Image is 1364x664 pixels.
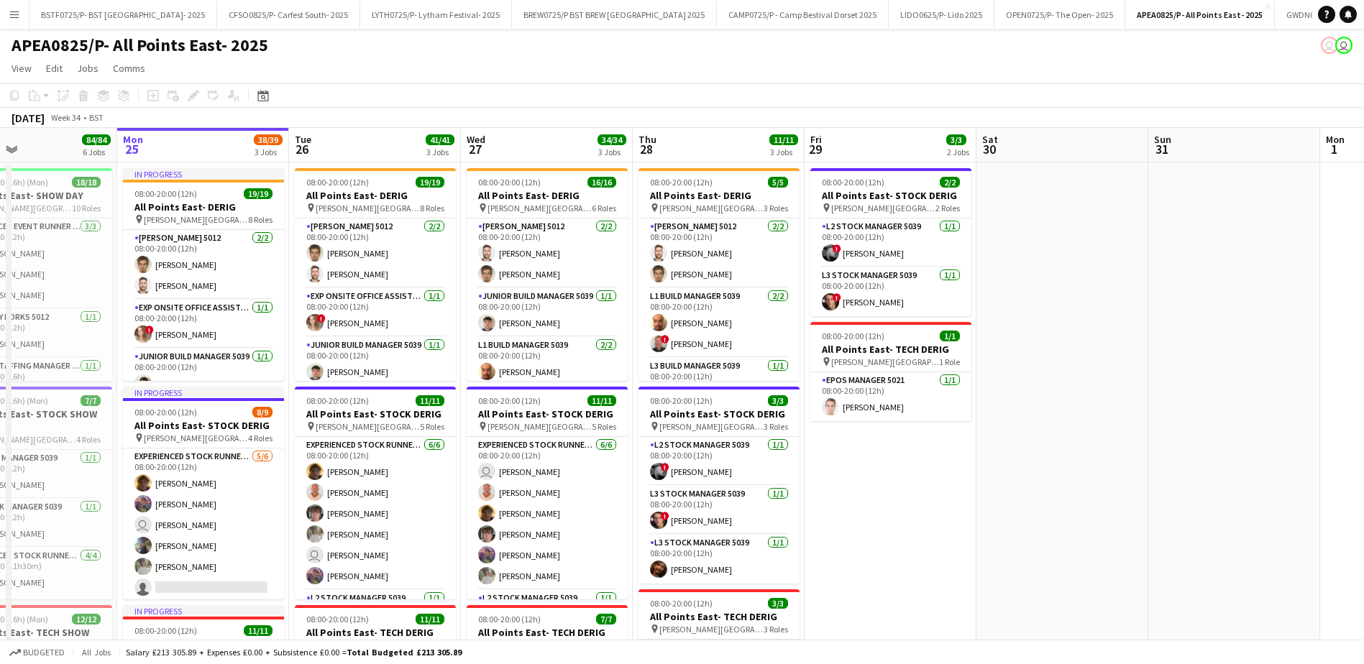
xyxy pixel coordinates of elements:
[12,62,32,75] span: View
[12,34,268,56] h1: APEA0825/P- All Points East- 2025
[217,1,360,29] button: CFSO0825/P- Carfest South- 2025
[47,112,83,123] span: Week 34
[89,112,104,123] div: BST
[7,645,67,660] button: Budgeted
[347,647,462,658] span: Total Budgeted £213 305.89
[46,62,63,75] span: Edit
[23,647,65,658] span: Budgeted
[1125,1,1275,29] button: APEA0825/P- All Points East- 2025
[107,59,151,78] a: Comms
[12,111,45,125] div: [DATE]
[994,1,1125,29] button: OPEN0725/P- The Open- 2025
[1321,37,1338,54] app-user-avatar: Grace Shorten
[40,59,68,78] a: Edit
[29,1,217,29] button: BSTF0725/P- BST [GEOGRAPHIC_DATA]- 2025
[6,59,37,78] a: View
[360,1,512,29] button: LYTH0725/P- Lytham Festival- 2025
[77,62,99,75] span: Jobs
[889,1,994,29] button: LIDO0625/P- Lido 2025
[126,647,462,658] div: Salary £213 305.89 + Expenses £0.00 + Subsistence £0.00 =
[717,1,889,29] button: CAMP0725/P - Camp Bestival Dorset 2025
[512,1,717,29] button: BREW0725/P BST BREW [GEOGRAPHIC_DATA] 2025
[1335,37,1352,54] app-user-avatar: Grace Shorten
[71,59,104,78] a: Jobs
[79,647,114,658] span: All jobs
[113,62,145,75] span: Comms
